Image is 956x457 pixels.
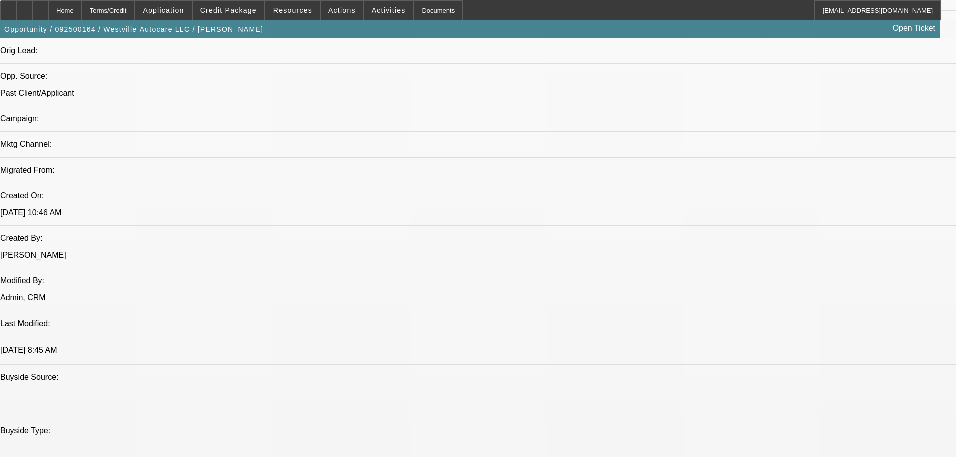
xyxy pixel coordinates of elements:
[193,1,264,20] button: Credit Package
[4,25,263,33] span: Opportunity / 092500164 / Westville Autocare LLC / [PERSON_NAME]
[265,1,320,20] button: Resources
[372,6,406,14] span: Activities
[135,1,191,20] button: Application
[321,1,363,20] button: Actions
[364,1,414,20] button: Activities
[143,6,184,14] span: Application
[273,6,312,14] span: Resources
[889,20,939,37] a: Open Ticket
[200,6,257,14] span: Credit Package
[328,6,356,14] span: Actions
